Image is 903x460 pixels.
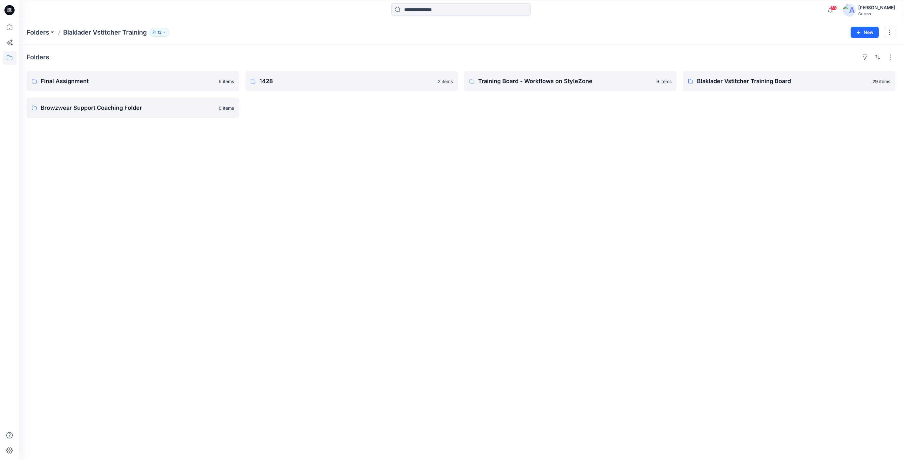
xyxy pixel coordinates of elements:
[851,27,879,38] button: New
[830,5,837,10] span: 58
[157,29,161,36] p: 12
[656,78,672,85] p: 9 items
[478,77,652,86] p: Training Board - Workflows on StyleZone
[873,78,890,85] p: 29 items
[843,4,856,16] img: avatar
[259,77,434,86] p: 1428
[41,103,215,112] p: Browzwear Support Coaching Folder
[27,98,239,118] a: Browzwear Support Coaching Folder0 items
[219,78,234,85] p: 9 items
[219,105,234,111] p: 0 items
[245,71,458,91] a: 14282 items
[697,77,869,86] p: Blaklader Vstitcher Training Board
[683,71,895,91] a: Blaklader Vstitcher Training Board29 items
[27,53,49,61] h4: Folders
[858,4,895,11] div: [PERSON_NAME]
[27,71,239,91] a: Final Assignment9 items
[27,28,49,37] a: Folders
[41,77,215,86] p: Final Assignment
[63,28,147,37] p: Blaklader Vstitcher Training
[464,71,677,91] a: Training Board - Workflows on StyleZone9 items
[858,11,895,16] div: Guston
[150,28,169,37] button: 12
[438,78,453,85] p: 2 items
